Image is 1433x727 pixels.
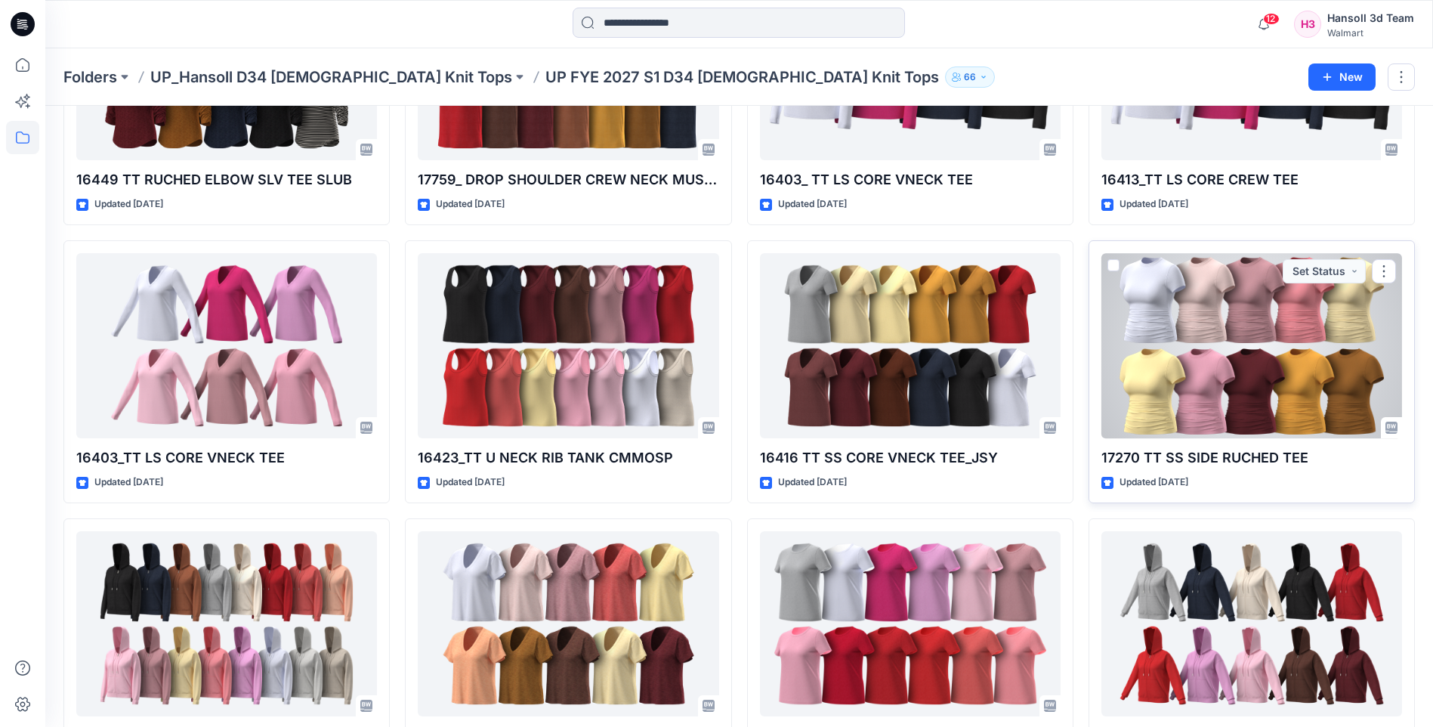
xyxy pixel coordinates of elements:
[1101,169,1402,190] p: 16413_TT LS CORE CREW TEE
[76,169,377,190] p: 16449 TT RUCHED ELBOW SLV TEE SLUB
[436,475,505,490] p: Updated [DATE]
[418,531,718,716] a: 16411 TT RELAXED SLUB V NECK TEE
[436,196,505,212] p: Updated [DATE]
[94,475,163,490] p: Updated [DATE]
[418,253,718,438] a: 16423_TT U NECK RIB TANK CMMOSP
[1120,196,1188,212] p: Updated [DATE]
[1263,13,1280,25] span: 12
[760,169,1061,190] p: 16403_ TT LS CORE VNECK TEE
[778,196,847,212] p: Updated [DATE]
[1120,475,1188,490] p: Updated [DATE]
[1327,9,1414,27] div: Hansoll 3d Team
[418,169,718,190] p: 17759_ DROP SHOULDER CREW NECK MUSCLE TEE JER
[760,531,1061,716] a: TBD TT SS CORE CREW TEE_OPT2
[1101,531,1402,716] a: TBD TT FULL ZIP FLEECE JACKET_OPT1
[1294,11,1321,38] div: H3
[1101,447,1402,469] p: 17270 TT SS SIDE RUCHED TEE
[150,67,512,88] a: UP_Hansoll D34 [DEMOGRAPHIC_DATA] Knit Tops
[760,253,1061,438] a: 16416 TT SS CORE VNECK TEE_JSY
[76,531,377,716] a: 16461 TT FULL ZIP FLEECE JACKET
[1101,253,1402,438] a: 17270 TT SS SIDE RUCHED TEE
[964,69,976,85] p: 66
[1327,27,1414,39] div: Walmart
[778,475,847,490] p: Updated [DATE]
[94,196,163,212] p: Updated [DATE]
[76,253,377,438] a: 16403_TT LS CORE VNECK TEE
[63,67,117,88] a: Folders
[1308,63,1376,91] button: New
[76,447,377,469] p: 16403_TT LS CORE VNECK TEE
[945,67,995,88] button: 66
[545,67,939,88] p: UP FYE 2027 S1 D34 [DEMOGRAPHIC_DATA] Knit Tops
[760,447,1061,469] p: 16416 TT SS CORE VNECK TEE_JSY
[418,447,718,469] p: 16423_TT U NECK RIB TANK CMMOSP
